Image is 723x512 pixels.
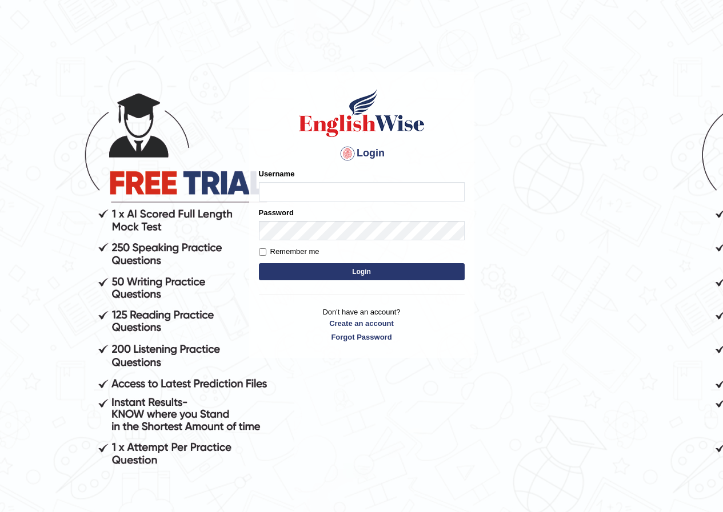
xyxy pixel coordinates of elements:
[259,248,266,256] input: Remember me
[297,87,427,139] img: Logo of English Wise sign in for intelligent practice with AI
[259,246,319,257] label: Remember me
[259,307,465,342] p: Don't have an account?
[259,263,465,280] button: Login
[259,318,465,329] a: Create an account
[259,207,294,218] label: Password
[259,144,465,163] h4: Login
[259,332,465,342] a: Forgot Password
[259,168,295,179] label: Username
